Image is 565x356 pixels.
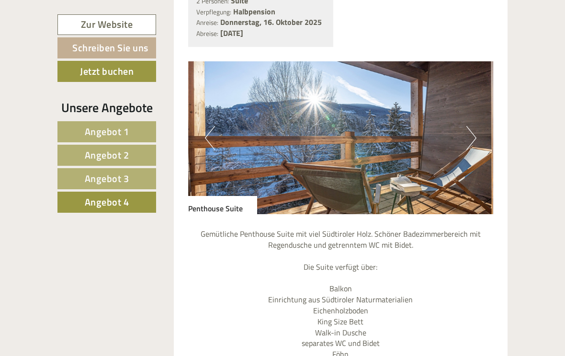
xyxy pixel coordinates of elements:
div: Penthouse Suite [188,196,257,214]
b: Halbpension [233,6,275,17]
small: Anreise: [196,18,218,27]
a: Jetzt buchen [57,61,156,82]
span: Angebot 1 [85,124,129,139]
img: image [188,61,494,214]
a: Zur Website [57,14,156,35]
div: Unsere Angebote [57,99,156,116]
small: Verpflegung: [196,7,231,17]
button: Next [466,126,476,150]
small: Abreise: [196,29,218,38]
b: [DATE] [220,27,243,39]
span: Angebot 3 [85,171,129,186]
button: Previous [205,126,215,150]
b: Donnerstag, 16. Oktober 2025 [220,16,322,28]
a: Schreiben Sie uns [57,37,156,58]
span: Angebot 2 [85,148,129,162]
span: Angebot 4 [85,195,129,209]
